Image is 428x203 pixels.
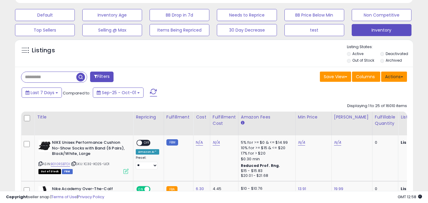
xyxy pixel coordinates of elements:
span: OFF [142,140,152,146]
span: All listings that are currently out of stock and unavailable for purchase on Amazon [38,169,61,174]
div: ASIN: [38,140,129,173]
button: Non Competitive [352,9,411,21]
div: Displaying 1 to 25 of 16010 items [347,103,407,109]
a: N/A [196,140,203,146]
label: Deactivated [386,51,408,56]
div: $15 - $15.83 [241,168,291,174]
label: Archived [386,58,402,63]
p: Listing States: [347,44,413,50]
a: Privacy Policy [78,194,104,200]
label: Active [352,51,363,56]
a: B010RSB7DI [51,161,70,167]
div: Title [37,114,131,120]
div: seller snap | | [6,194,104,200]
button: Inventory Age [82,9,142,21]
b: Reduced Prof. Rng. [241,163,280,168]
span: | SKU: 1C3E-XO25-1JO1 [71,161,110,166]
button: Filters [90,72,114,82]
span: Sep-25 - Oct-01 [102,90,136,96]
div: Amazon Fees [241,114,293,120]
a: N/A [213,140,220,146]
span: Columns [356,74,375,80]
b: Listed Price: [401,140,428,145]
div: $20.01 - $21.68 [241,173,291,178]
div: Preset: [136,156,159,169]
div: Repricing [136,114,161,120]
div: 17% for > $20 [241,151,291,156]
button: Actions [381,72,407,82]
button: Last 7 Days [22,88,62,98]
button: BB Price Below Min [284,9,344,21]
button: 30 Day Decrease [217,24,277,36]
button: Save View [320,72,351,82]
small: FBM [166,139,178,146]
button: Selling @ Max [82,24,142,36]
div: Fulfillable Quantity [375,114,396,127]
a: N/A [298,140,305,146]
button: Top Sellers [15,24,75,36]
button: Default [15,9,75,21]
div: Fulfillment Cost [213,114,236,127]
button: Items Being Repriced [150,24,209,36]
div: Cost [196,114,208,120]
span: Compared to: [63,90,90,96]
h5: Listings [32,46,55,55]
button: Inventory [352,24,411,36]
div: 0 [375,140,393,145]
b: NIKE Unisex Performance Cushion No-Show Socks with Band (6 Pairs), Black/White, Large [52,140,125,158]
button: Sep-25 - Oct-01 [93,88,144,98]
button: BB Drop in 7d [150,9,209,21]
div: 10% for >= $15 & <= $20 [241,145,291,151]
button: Columns [352,72,380,82]
img: 51WAqdtyW8L._SL40_.jpg [38,140,50,152]
button: test [284,24,344,36]
a: N/A [334,140,341,146]
button: Needs to Reprice [217,9,277,21]
span: Last 7 Days [31,90,54,96]
div: [PERSON_NAME] [334,114,370,120]
span: 2025-10-9 12:58 GMT [398,194,422,200]
div: 5% for >= $0 & <= $14.99 [241,140,291,145]
div: Min Price [298,114,329,120]
div: Fulfillment [166,114,191,120]
small: Amazon Fees. [241,120,244,126]
span: FBM [62,169,73,174]
strong: Copyright [6,194,28,200]
div: $0.30 min [241,156,291,162]
a: Terms of Use [51,194,77,200]
div: Amazon AI * [136,149,159,155]
label: Out of Stock [352,58,374,63]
